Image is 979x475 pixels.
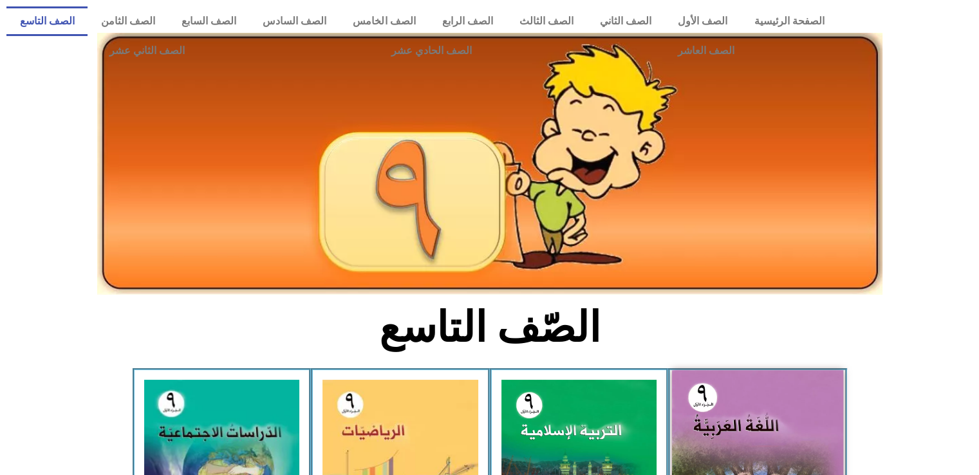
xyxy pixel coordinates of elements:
h2: الصّف التاسع [277,303,702,353]
a: الصف الثاني عشر [6,36,288,66]
a: الصف السادس [250,6,340,36]
a: الصف التاسع [6,6,88,36]
a: الصف الخامس [340,6,429,36]
a: الصف الثامن [88,6,168,36]
a: الصف الحادي عشر [288,36,574,66]
a: الصف الثاني [586,6,664,36]
a: الصف الثالث [506,6,586,36]
a: الصفحة الرئيسية [741,6,837,36]
a: الصف العاشر [575,36,837,66]
a: الصف الأول [665,6,741,36]
a: الصف الرابع [429,6,506,36]
a: الصف السابع [168,6,249,36]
